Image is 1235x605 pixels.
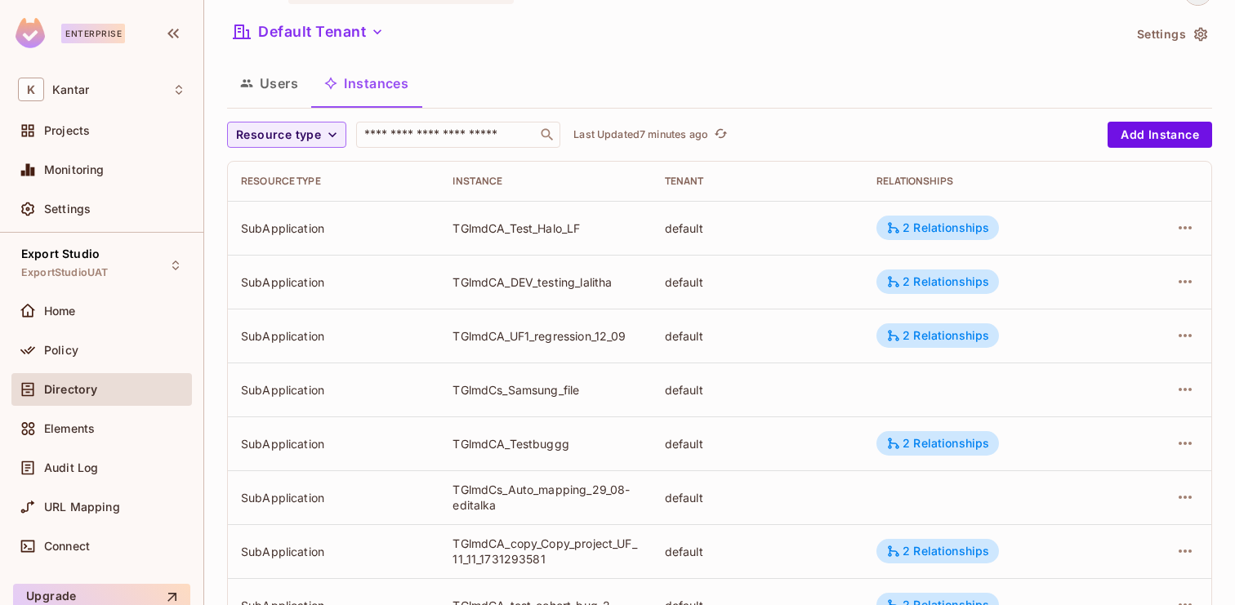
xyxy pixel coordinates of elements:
[241,175,426,188] div: Resource type
[1108,122,1212,148] button: Add Instance
[61,24,125,43] div: Enterprise
[453,175,638,188] div: Instance
[665,544,850,559] div: default
[665,220,850,236] div: default
[241,544,426,559] div: SubApplication
[453,220,638,236] div: TGlmdCA_Test_Halo_LF
[241,436,426,452] div: SubApplication
[711,125,731,145] button: refresh
[453,328,638,344] div: TGlmdCA_UF1_regression_12_09
[453,482,638,513] div: TGlmdCs_Auto_mapping_29_08-editalka
[227,122,346,148] button: Resource type
[18,78,44,101] span: K
[886,274,989,289] div: 2 Relationships
[665,274,850,290] div: default
[44,461,98,474] span: Audit Log
[708,125,731,145] span: Click to refresh data
[44,202,91,216] span: Settings
[227,19,390,45] button: Default Tenant
[44,124,90,137] span: Projects
[665,175,850,188] div: Tenant
[44,163,105,176] span: Monitoring
[453,436,638,452] div: TGlmdCA_Testbuggg
[665,382,850,398] div: default
[886,328,989,343] div: 2 Relationships
[453,536,638,567] div: TGlmdCA_copy_Copy_project_UF_11_11_1731293581
[16,18,45,48] img: SReyMgAAAABJRU5ErkJggg==
[44,383,97,396] span: Directory
[241,382,426,398] div: SubApplication
[227,63,311,104] button: Users
[886,220,989,235] div: 2 Relationships
[665,490,850,505] div: default
[241,220,426,236] div: SubApplication
[241,490,426,505] div: SubApplication
[876,175,1108,188] div: Relationships
[665,328,850,344] div: default
[44,540,90,553] span: Connect
[714,127,728,143] span: refresh
[1130,21,1212,47] button: Settings
[44,422,95,435] span: Elements
[886,436,989,451] div: 2 Relationships
[44,305,76,318] span: Home
[236,125,321,145] span: Resource type
[241,274,426,290] div: SubApplication
[44,500,120,514] span: URL Mapping
[52,83,89,96] span: Workspace: Kantar
[886,544,989,558] div: 2 Relationships
[311,63,421,104] button: Instances
[665,436,850,452] div: default
[453,274,638,290] div: TGlmdCA_DEV_testing_lalitha
[21,266,108,279] span: ExportStudioUAT
[241,328,426,344] div: SubApplication
[573,128,708,141] p: Last Updated 7 minutes ago
[44,344,78,357] span: Policy
[453,382,638,398] div: TGlmdCs_Samsung_file
[21,247,100,260] span: Export Studio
